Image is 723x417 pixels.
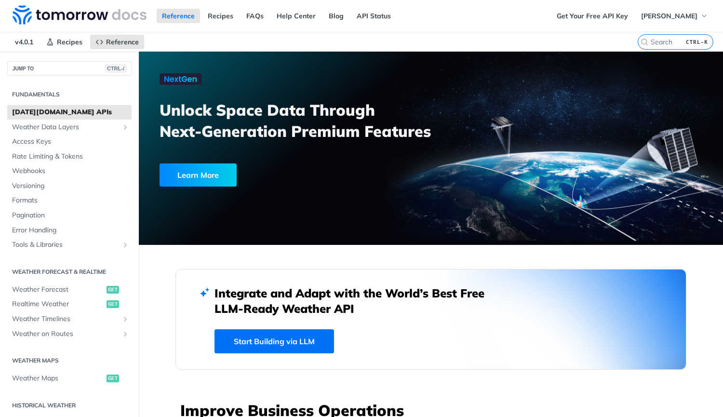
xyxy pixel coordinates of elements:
a: Realtime Weatherget [7,297,132,311]
button: JUMP TOCTRL-/ [7,61,132,76]
a: Weather on RoutesShow subpages for Weather on Routes [7,327,132,341]
button: Show subpages for Tools & Libraries [121,241,129,249]
a: Tools & LibrariesShow subpages for Tools & Libraries [7,238,132,252]
a: Weather TimelinesShow subpages for Weather Timelines [7,312,132,326]
a: Recipes [41,35,88,49]
a: Webhooks [7,164,132,178]
span: Weather on Routes [12,329,119,339]
span: v4.0.1 [10,35,39,49]
a: Reference [157,9,200,23]
span: CTRL-/ [105,65,126,72]
img: NextGen [160,73,202,85]
span: Error Handling [12,226,129,235]
a: Error Handling [7,223,132,238]
span: [DATE][DOMAIN_NAME] APIs [12,108,129,117]
h2: Weather Forecast & realtime [7,268,132,276]
a: Weather Mapsget [7,371,132,386]
a: Help Center [271,9,321,23]
a: Start Building via LLM [214,329,334,353]
span: Tools & Libraries [12,240,119,250]
span: Realtime Weather [12,299,104,309]
span: Versioning [12,181,129,191]
span: Weather Maps [12,374,104,383]
a: Blog [323,9,349,23]
a: Get Your Free API Key [551,9,633,23]
h2: Integrate and Adapt with the World’s Best Free LLM-Ready Weather API [214,285,499,316]
svg: Search [641,38,648,46]
span: Weather Forecast [12,285,104,295]
h2: Fundamentals [7,90,132,99]
button: Show subpages for Weather Timelines [121,315,129,323]
a: Learn More [160,163,385,187]
a: Weather Forecastget [7,282,132,297]
a: Rate Limiting & Tokens [7,149,132,164]
span: get [107,286,119,294]
button: Show subpages for Weather Data Layers [121,123,129,131]
span: Weather Timelines [12,314,119,324]
img: Tomorrow.io Weather API Docs [13,5,147,25]
a: FAQs [241,9,269,23]
div: Learn More [160,163,237,187]
a: Access Keys [7,135,132,149]
span: Formats [12,196,129,205]
button: Show subpages for Weather on Routes [121,330,129,338]
a: Formats [7,193,132,208]
span: Recipes [57,38,82,46]
span: [PERSON_NAME] [641,12,697,20]
a: Reference [90,35,144,49]
span: Reference [106,38,139,46]
a: Versioning [7,179,132,193]
h3: Unlock Space Data Through Next-Generation Premium Features [160,99,442,142]
span: Access Keys [12,137,129,147]
a: Pagination [7,208,132,223]
h2: Historical Weather [7,401,132,410]
span: Rate Limiting & Tokens [12,152,129,161]
kbd: CTRL-K [683,37,710,47]
span: Pagination [12,211,129,220]
a: Recipes [202,9,239,23]
a: [DATE][DOMAIN_NAME] APIs [7,105,132,120]
a: API Status [351,9,396,23]
h2: Weather Maps [7,356,132,365]
span: Webhooks [12,166,129,176]
button: [PERSON_NAME] [636,9,713,23]
a: Weather Data LayersShow subpages for Weather Data Layers [7,120,132,135]
span: get [107,300,119,308]
span: Weather Data Layers [12,122,119,132]
span: get [107,375,119,382]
